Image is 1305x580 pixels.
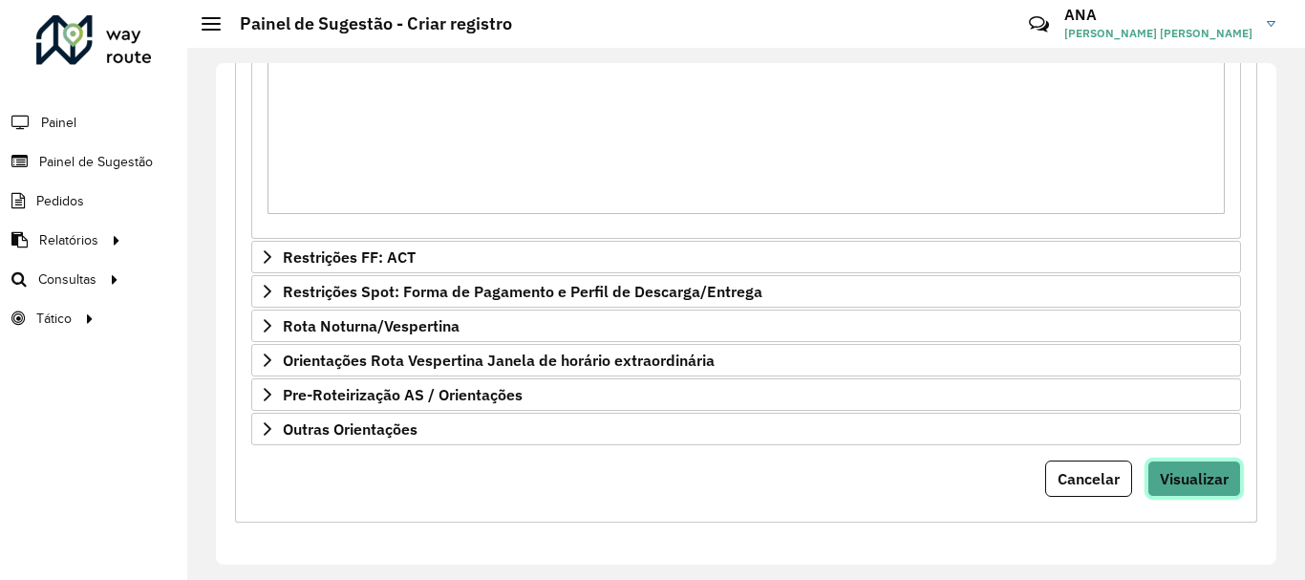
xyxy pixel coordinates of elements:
[283,284,762,299] span: Restrições Spot: Forma de Pagamento e Perfil de Descarga/Entrega
[283,353,715,368] span: Orientações Rota Vespertina Janela de horário extraordinária
[251,310,1241,342] a: Rota Noturna/Vespertina
[283,421,417,437] span: Outras Orientações
[251,413,1241,445] a: Outras Orientações
[283,387,523,402] span: Pre-Roteirização AS / Orientações
[1064,6,1252,24] h3: ANA
[38,269,96,290] span: Consultas
[251,378,1241,411] a: Pre-Roteirização AS / Orientações
[1045,461,1132,497] button: Cancelar
[283,318,460,333] span: Rota Noturna/Vespertina
[41,113,76,133] span: Painel
[251,241,1241,273] a: Restrições FF: ACT
[221,13,512,34] h2: Painel de Sugestão - Criar registro
[1147,461,1241,497] button: Visualizar
[1160,469,1229,488] span: Visualizar
[36,191,84,211] span: Pedidos
[39,152,153,172] span: Painel de Sugestão
[251,344,1241,376] a: Orientações Rota Vespertina Janela de horário extraordinária
[36,309,72,329] span: Tático
[39,230,98,250] span: Relatórios
[1018,4,1059,45] a: Contato Rápido
[1064,25,1252,42] span: [PERSON_NAME] [PERSON_NAME]
[1058,469,1120,488] span: Cancelar
[283,249,416,265] span: Restrições FF: ACT
[251,275,1241,308] a: Restrições Spot: Forma de Pagamento e Perfil de Descarga/Entrega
